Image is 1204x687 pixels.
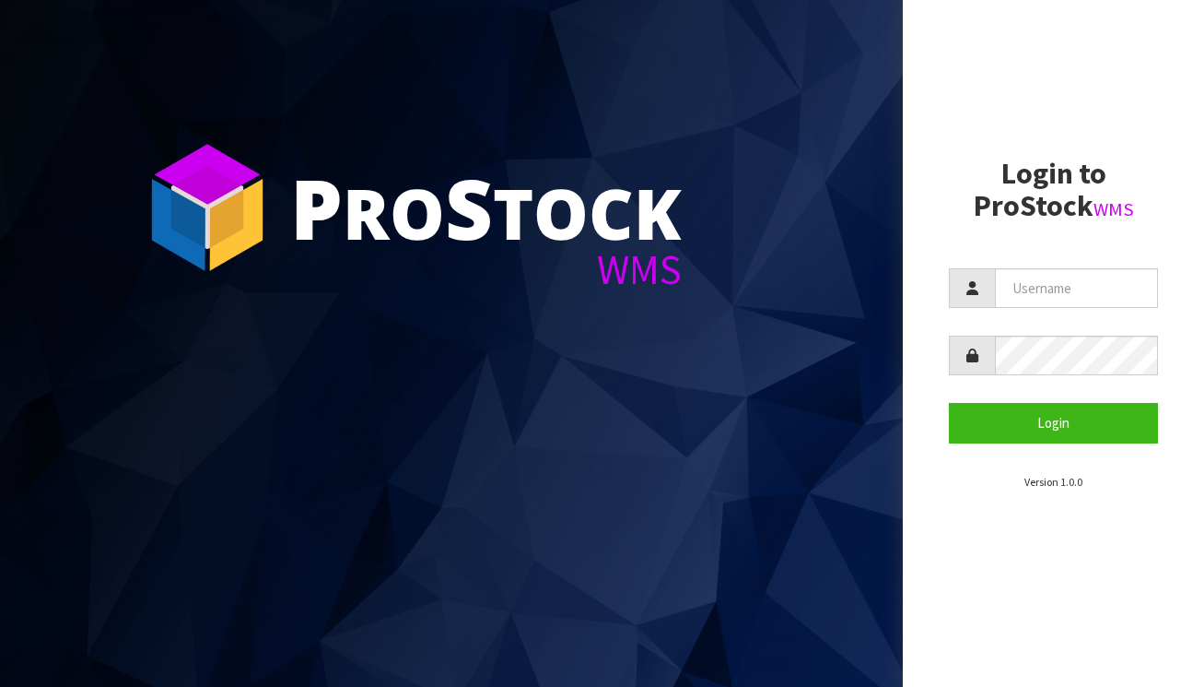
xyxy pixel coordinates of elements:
span: S [445,151,493,264]
button: Login [949,403,1158,443]
h2: Login to ProStock [949,158,1158,222]
div: WMS [290,249,682,290]
span: P [290,151,343,264]
small: Version 1.0.0 [1024,475,1082,489]
small: WMS [1093,197,1134,221]
img: ProStock Cube [138,138,276,277]
input: Username [995,268,1158,308]
div: ro tock [290,166,682,249]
